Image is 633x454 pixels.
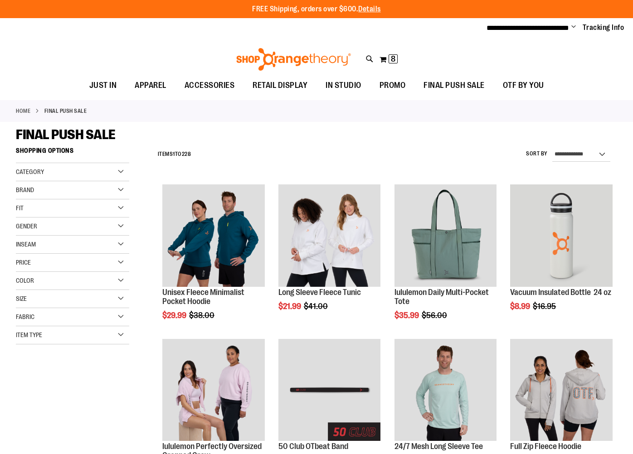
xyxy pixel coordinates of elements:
span: Brand [16,186,34,193]
div: product [158,180,269,343]
span: $16.95 [533,302,557,311]
a: PROMO [370,75,415,96]
img: Main View of 2024 50 Club OTBeat Band [278,339,381,441]
a: lululemon Daily Multi-Pocket Tote [394,184,497,288]
a: Long Sleeve Fleece Tunic [278,288,361,297]
span: $29.99 [162,311,188,320]
a: Main View of 2024 50 Club OTBeat Band [278,339,381,443]
span: ACCESSORIES [185,75,235,96]
span: FINAL PUSH SALE [424,75,485,96]
button: Account menu [571,23,576,32]
span: IN STUDIO [326,75,361,96]
a: lululemon Perfectly Oversized Cropped Crew [162,339,265,443]
img: Shop Orangetheory [235,48,352,71]
span: $56.00 [422,311,448,320]
span: $38.00 [189,311,216,320]
strong: Shopping Options [16,143,129,163]
a: RETAIL DISPLAY [243,75,316,96]
a: Vacuum Insulated Bottle 24 oz [510,184,613,288]
span: Fit [16,204,24,212]
span: OTF BY YOU [503,75,544,96]
span: Gender [16,222,37,230]
strong: FINAL PUSH SALE [44,107,87,115]
span: $41.00 [304,302,329,311]
span: Category [16,168,44,175]
a: FINAL PUSH SALE [414,75,494,96]
span: 228 [182,151,191,157]
div: product [506,180,617,333]
span: $8.99 [510,302,531,311]
a: Unisex Fleece Minimalist Pocket Hoodie [162,184,265,288]
span: Item Type [16,331,42,338]
img: Vacuum Insulated Bottle 24 oz [510,184,613,287]
img: lululemon Daily Multi-Pocket Tote [394,184,497,287]
p: FREE Shipping, orders over $600. [252,4,381,14]
a: lululemon Daily Multi-Pocket Tote [394,288,489,306]
h2: Items to [158,147,191,161]
div: product [274,180,385,333]
a: 50 Club OTbeat Band [278,442,348,451]
span: 8 [391,54,395,63]
a: Details [358,5,381,13]
span: RETAIL DISPLAY [253,75,307,96]
a: Vacuum Insulated Bottle 24 oz [510,288,611,297]
span: PROMO [380,75,406,96]
a: Full Zip Fleece Hoodie [510,442,581,451]
span: Inseam [16,241,36,248]
span: Fabric [16,313,34,320]
img: Main Image of 1457091 [510,339,613,441]
a: Unisex Fleece Minimalist Pocket Hoodie [162,288,244,306]
a: Main Image of 1457095 [394,339,497,443]
span: Size [16,295,27,302]
img: Product image for Fleece Long Sleeve [278,184,381,287]
a: Tracking Info [583,23,624,33]
a: Product image for Fleece Long Sleeve [278,184,381,288]
span: Price [16,259,31,266]
a: Home [16,107,30,115]
span: FINAL PUSH SALE [16,127,116,142]
a: Main Image of 1457091 [510,339,613,443]
a: ACCESSORIES [175,75,244,96]
label: Sort By [526,150,548,158]
img: Main Image of 1457095 [394,339,497,441]
span: $21.99 [278,302,302,311]
span: JUST IN [89,75,117,96]
img: Unisex Fleece Minimalist Pocket Hoodie [162,184,265,287]
a: 24/7 Mesh Long Sleeve Tee [394,442,483,451]
span: APPAREL [135,75,166,96]
span: $35.99 [394,311,420,320]
span: 1 [173,151,175,157]
a: IN STUDIO [316,75,370,96]
img: lululemon Perfectly Oversized Cropped Crew [162,339,265,441]
div: product [390,180,502,343]
a: OTF BY YOU [494,75,553,96]
span: Color [16,277,34,284]
a: JUST IN [80,75,126,96]
a: APPAREL [126,75,175,96]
